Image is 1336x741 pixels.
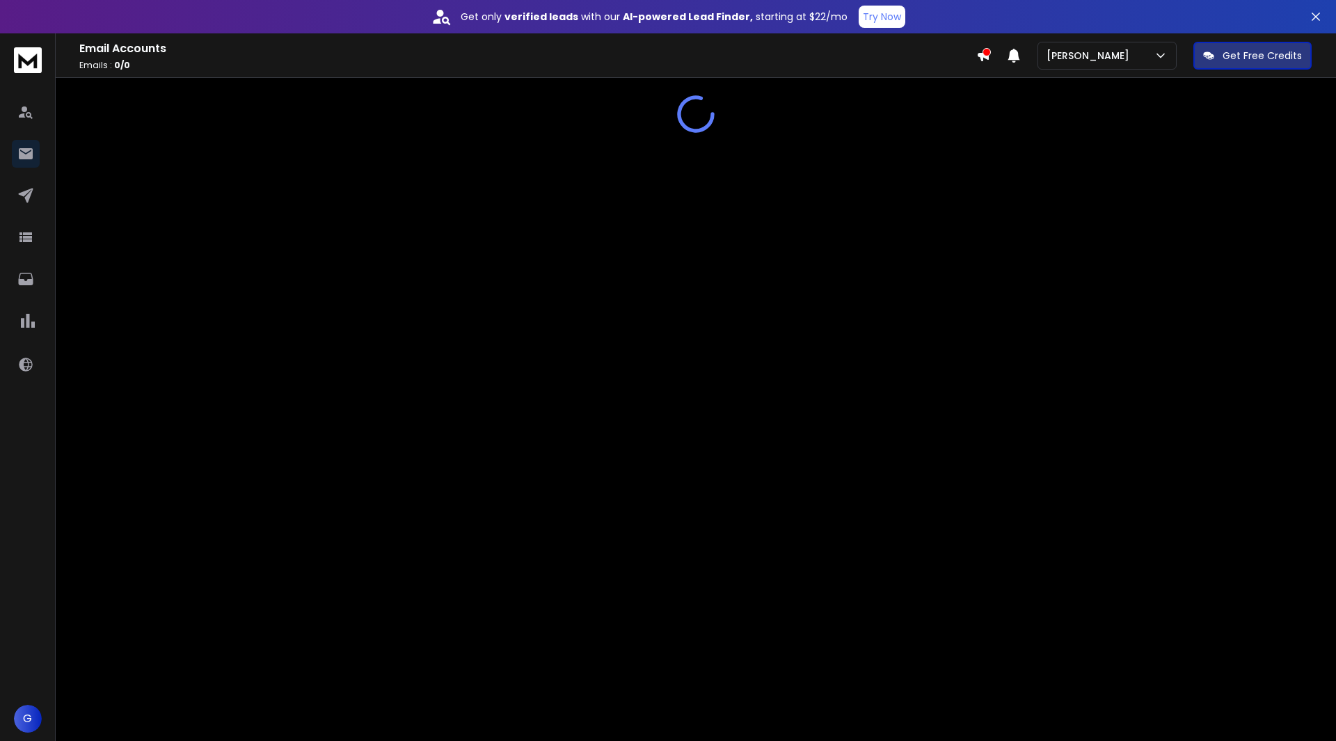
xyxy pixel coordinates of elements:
button: G [14,705,42,733]
img: logo [14,47,42,73]
p: Emails : [79,60,976,71]
h1: Email Accounts [79,40,976,57]
p: Get Free Credits [1223,49,1302,63]
button: Get Free Credits [1193,42,1312,70]
span: 0 / 0 [114,59,130,71]
p: Get only with our starting at $22/mo [461,10,848,24]
strong: AI-powered Lead Finder, [623,10,753,24]
p: [PERSON_NAME] [1047,49,1135,63]
button: Try Now [859,6,905,28]
strong: verified leads [504,10,578,24]
p: Try Now [863,10,901,24]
